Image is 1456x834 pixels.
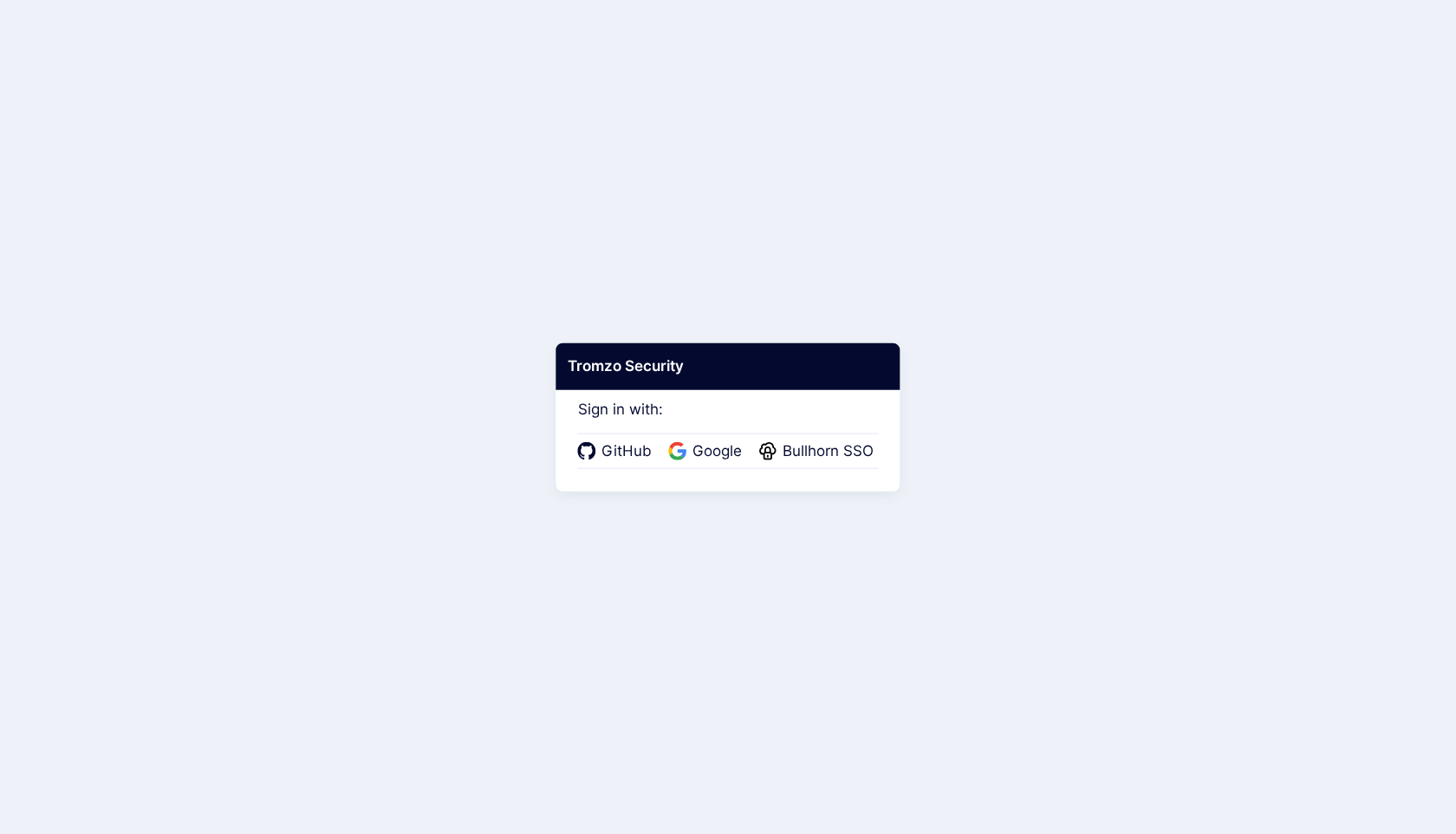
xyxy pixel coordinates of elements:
a: Bullhorn SSO [759,440,879,463]
span: Google [687,440,747,463]
span: GitHub [596,440,657,463]
a: Google [669,440,747,463]
div: Sign in with: [578,377,879,469]
span: Bullhorn SSO [777,440,879,463]
div: Tromzo Security [556,343,900,390]
a: GitHub [578,440,657,463]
